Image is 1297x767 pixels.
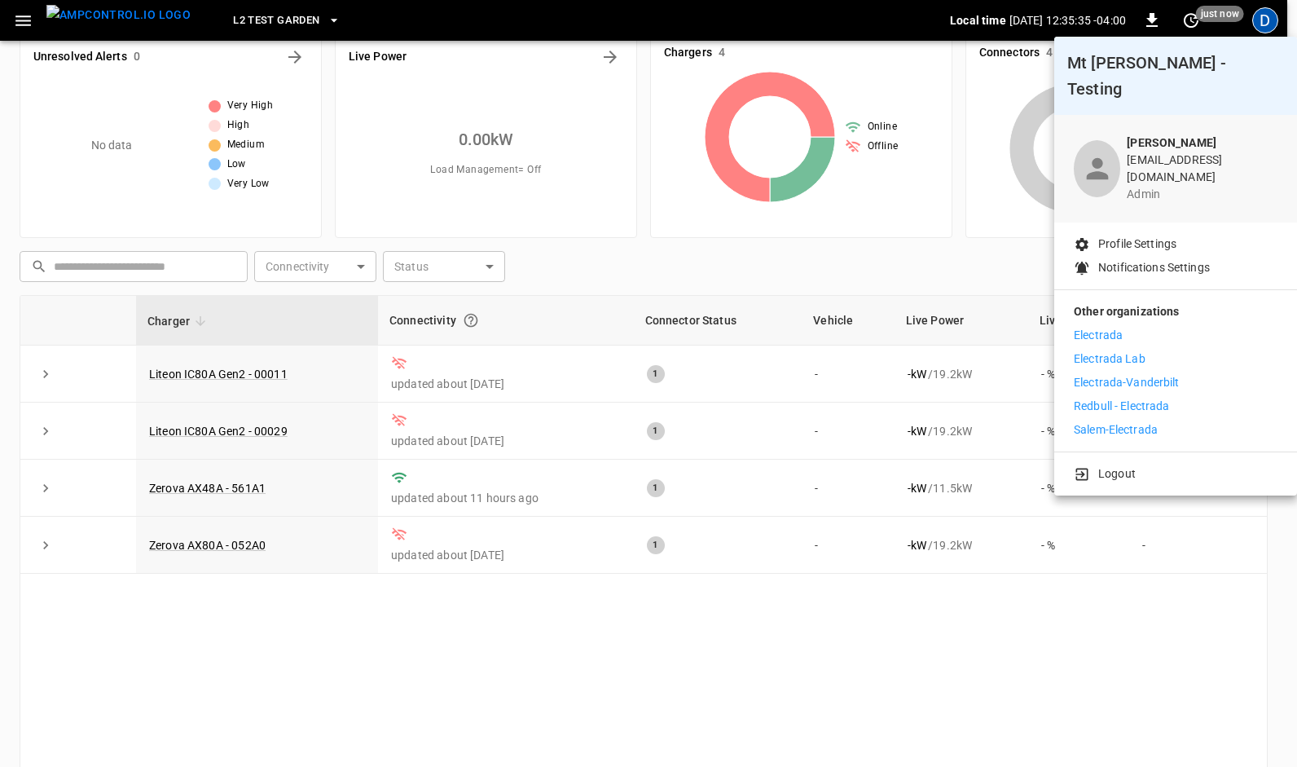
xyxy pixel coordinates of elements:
p: Electrada [1074,327,1123,344]
b: [PERSON_NAME] [1127,136,1216,149]
div: profile-icon [1074,140,1120,197]
p: Notifications Settings [1098,259,1210,276]
p: admin [1127,186,1277,203]
h6: Mt [PERSON_NAME] - Testing [1067,50,1284,102]
p: Other organizations [1074,303,1277,327]
p: Salem-Electrada [1074,421,1158,439]
p: Electrada Lab [1074,350,1145,368]
p: Redbull - Electrada [1074,398,1170,415]
p: [EMAIL_ADDRESS][DOMAIN_NAME] [1127,152,1277,186]
p: Electrada-Vanderbilt [1074,374,1180,391]
p: Logout [1098,465,1136,483]
p: Profile Settings [1098,236,1176,253]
